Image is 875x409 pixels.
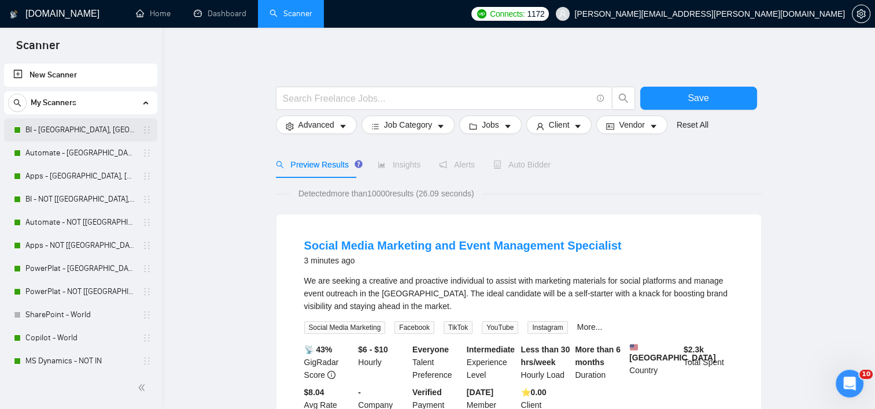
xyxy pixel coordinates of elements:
[25,326,135,349] a: Copilot - World
[394,321,434,334] span: Facebook
[437,122,445,131] span: caret-down
[630,343,638,351] img: 🇺🇸
[493,161,501,169] span: robot
[649,122,658,131] span: caret-down
[276,160,359,169] span: Preview Results
[477,9,486,18] img: upwork-logo.png
[467,388,493,397] b: [DATE]
[521,388,547,397] b: ⭐️ 0.00
[142,287,152,296] span: holder
[439,160,475,169] span: Alerts
[304,345,333,354] b: 📡 43%
[410,343,464,381] div: Talent Preference
[298,118,334,131] span: Advanced
[283,91,592,106] input: Search Freelance Jobs...
[521,345,570,367] b: Less than 30 hrs/week
[371,122,379,131] span: bars
[684,345,704,354] b: $ 2.3k
[629,343,716,362] b: [GEOGRAPHIC_DATA]
[412,345,449,354] b: Everyone
[4,64,157,87] li: New Scanner
[493,160,551,169] span: Auto Bidder
[138,382,149,393] span: double-left
[31,91,76,114] span: My Scanners
[13,64,148,87] a: New Scanner
[7,37,69,61] span: Scanner
[304,321,386,334] span: Social Media Marketing
[412,388,442,397] b: Verified
[25,349,135,373] a: MS Dynamics - NOT IN
[9,99,26,107] span: search
[577,322,603,332] a: More...
[269,9,312,18] a: searchScanner
[276,161,284,169] span: search
[356,343,410,381] div: Hourly
[25,142,135,165] a: Automate - [GEOGRAPHIC_DATA], [GEOGRAPHIC_DATA], [GEOGRAPHIC_DATA]
[142,241,152,250] span: holder
[439,161,447,169] span: notification
[378,160,420,169] span: Insights
[469,122,477,131] span: folder
[327,371,335,379] span: info-circle
[836,370,863,397] iframe: Intercom live chat
[536,122,544,131] span: user
[25,234,135,257] a: Apps - NOT [[GEOGRAPHIC_DATA], CAN, [GEOGRAPHIC_DATA]]
[25,303,135,326] a: SharePoint - World
[378,161,386,169] span: area-chart
[527,321,567,334] span: Instagram
[467,345,515,354] b: Intermediate
[575,345,621,367] b: More than 6 months
[142,148,152,158] span: holder
[304,239,622,252] a: Social Media Marketing and Event Management Specialist
[859,370,873,379] span: 10
[25,280,135,303] a: PowerPlat - NOT [[GEOGRAPHIC_DATA], CAN, [GEOGRAPHIC_DATA]]
[852,9,870,18] a: setting
[681,343,736,381] div: Total Spent
[612,87,635,110] button: search
[25,211,135,234] a: Automate - NOT [[GEOGRAPHIC_DATA], [GEOGRAPHIC_DATA], [GEOGRAPHIC_DATA]]
[482,118,499,131] span: Jobs
[519,343,573,381] div: Hourly Load
[688,91,708,105] span: Save
[526,116,592,134] button: userClientcaret-down
[573,343,627,381] div: Duration
[290,187,482,200] span: Detected more than 10000 results (26.09 seconds)
[384,118,432,131] span: Job Category
[444,321,472,334] span: TikTok
[358,388,361,397] b: -
[482,321,518,334] span: YouTube
[527,8,544,20] span: 1172
[302,343,356,381] div: GigRadar Score
[142,264,152,273] span: holder
[504,122,512,131] span: caret-down
[142,172,152,181] span: holder
[490,8,525,20] span: Connects:
[852,5,870,23] button: setting
[8,94,27,112] button: search
[142,218,152,227] span: holder
[574,122,582,131] span: caret-down
[361,116,455,134] button: barsJob Categorycaret-down
[286,122,294,131] span: setting
[304,274,733,313] div: We are seeking a creative and proactive individual to assist with marketing materials for social ...
[25,118,135,142] a: BI - [GEOGRAPHIC_DATA], [GEOGRAPHIC_DATA], [GEOGRAPHIC_DATA]
[142,333,152,343] span: holder
[597,95,604,102] span: info-circle
[142,356,152,366] span: holder
[464,343,519,381] div: Experience Level
[549,118,570,131] span: Client
[304,254,622,267] div: 3 minutes ago
[358,345,387,354] b: $6 - $10
[25,188,135,211] a: BI - NOT [[GEOGRAPHIC_DATA], CAN, [GEOGRAPHIC_DATA]]
[304,388,324,397] b: $8.04
[25,257,135,280] a: PowerPlat - [GEOGRAPHIC_DATA], [GEOGRAPHIC_DATA], [GEOGRAPHIC_DATA]
[640,87,757,110] button: Save
[10,5,18,24] img: logo
[194,9,246,18] a: dashboardDashboard
[339,122,347,131] span: caret-down
[353,159,364,169] div: Tooltip anchor
[142,195,152,204] span: holder
[25,165,135,188] a: Apps - [GEOGRAPHIC_DATA], [GEOGRAPHIC_DATA], [GEOGRAPHIC_DATA]
[276,116,357,134] button: settingAdvancedcaret-down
